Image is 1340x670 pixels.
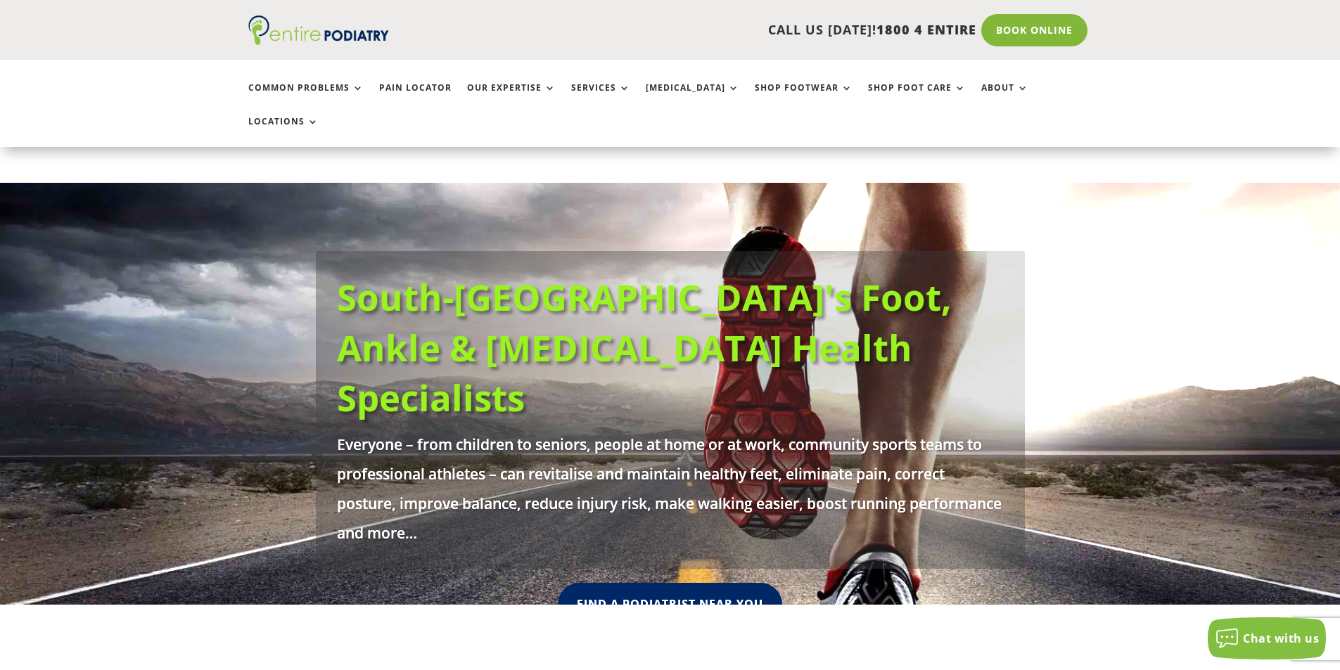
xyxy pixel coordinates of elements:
[558,583,782,626] a: Find A Podiatrist Near You
[379,83,452,113] a: Pain Locator
[868,83,966,113] a: Shop Foot Care
[755,83,853,113] a: Shop Footwear
[467,83,556,113] a: Our Expertise
[337,272,952,422] a: South-[GEOGRAPHIC_DATA]'s Foot, Ankle & [MEDICAL_DATA] Health Specialists
[1243,631,1319,646] span: Chat with us
[337,430,1004,548] p: Everyone – from children to seniors, people at home or at work, community sports teams to profess...
[248,83,364,113] a: Common Problems
[981,83,1028,113] a: About
[646,83,739,113] a: [MEDICAL_DATA]
[876,21,976,38] span: 1800 4 ENTIRE
[248,15,389,45] img: logo (1)
[443,21,976,39] p: CALL US [DATE]!
[248,117,319,147] a: Locations
[1208,617,1326,659] button: Chat with us
[981,14,1087,46] a: Book Online
[248,34,389,48] a: Entire Podiatry
[571,83,630,113] a: Services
